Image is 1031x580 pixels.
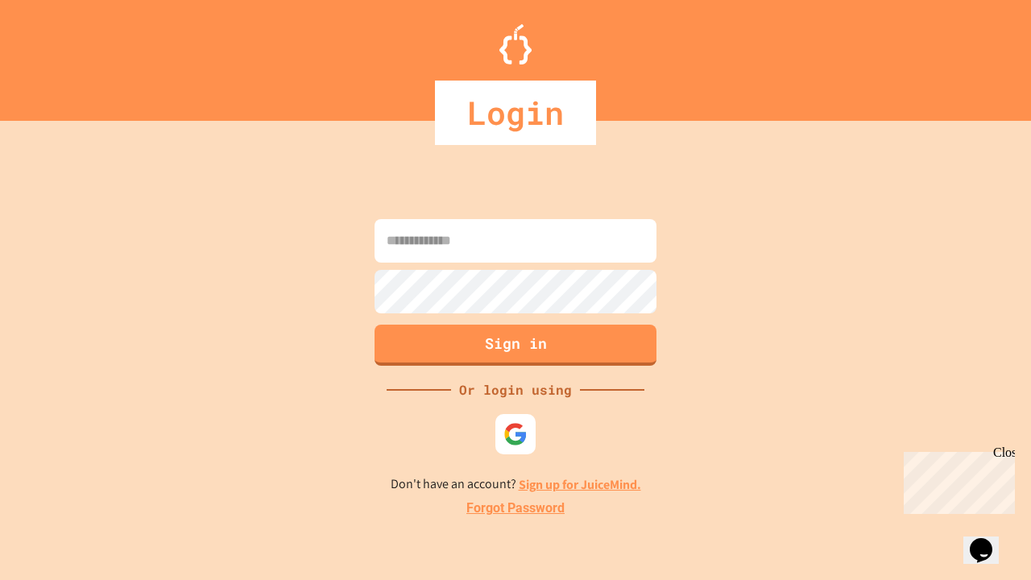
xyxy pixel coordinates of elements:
div: Chat with us now!Close [6,6,111,102]
p: Don't have an account? [391,474,641,495]
div: Login [435,81,596,145]
img: google-icon.svg [503,422,528,446]
button: Sign in [375,325,656,366]
iframe: chat widget [897,445,1015,514]
img: Logo.svg [499,24,532,64]
a: Sign up for JuiceMind. [519,476,641,493]
iframe: chat widget [963,516,1015,564]
a: Forgot Password [466,499,565,518]
div: Or login using [451,380,580,400]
